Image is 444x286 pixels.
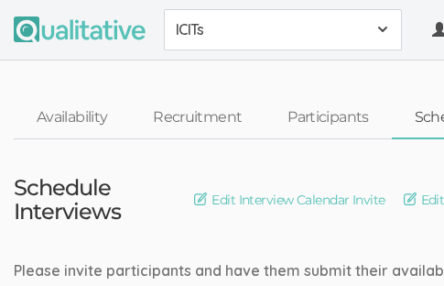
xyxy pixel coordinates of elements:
h3: Schedule Interviews [14,176,121,225]
a: Edit Interview Calendar Invite [194,190,384,210]
a: Participants [265,98,391,137]
a: Availability [14,98,130,137]
a: Recruitment [130,98,265,137]
span: ICITs [176,19,366,40]
button: ICITs [164,9,402,50]
img: Qualitative [14,16,146,42]
iframe: Chat Widget [352,198,444,286]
